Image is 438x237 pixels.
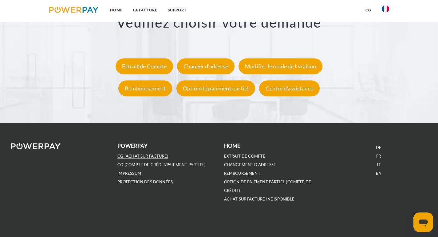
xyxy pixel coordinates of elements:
a: Centre d'assistance [258,85,321,92]
a: LA FACTURE [128,5,163,16]
a: Extrait de Compte [114,63,175,70]
a: Modifier le mode de livraison [237,63,324,70]
a: IMPRESSUM [117,171,141,176]
img: fr [382,5,389,13]
div: Modifier le mode de livraison [239,58,322,74]
a: Support [163,5,192,16]
a: CG [360,5,377,16]
a: ACHAT SUR FACTURE INDISPONIBLE [224,197,294,202]
a: FR [376,154,381,159]
iframe: Bouton de lancement de la fenêtre de messagerie [413,212,433,232]
a: Changer d'adresse [176,63,236,70]
a: OPTION DE PAIEMENT PARTIEL (Compte de crédit) [224,179,311,193]
a: DE [376,145,381,150]
b: POWERPAY [117,143,147,149]
div: Extrait de Compte [116,58,173,74]
a: Changement d'adresse [224,162,276,167]
a: CG (achat sur facture) [117,154,168,159]
a: EXTRAIT DE COMPTE [224,154,266,159]
a: Remboursement [117,85,174,92]
img: logo-powerpay.svg [49,7,99,13]
a: REMBOURSEMENT [224,171,260,176]
div: Remboursement [118,80,172,96]
div: Option de paiement partiel [176,80,255,96]
a: Option de paiement partiel [175,85,257,92]
a: EN [376,171,381,176]
div: Changer d'adresse [177,58,235,74]
a: CG (Compte de crédit/paiement partiel) [117,162,206,167]
div: Centre d'assistance [259,80,319,96]
h3: Veuillez choisir votre demande [30,14,408,31]
img: logo-powerpay-white.svg [11,143,61,149]
a: PROTECTION DES DONNÉES [117,179,173,185]
a: IT [377,162,381,167]
a: Home [105,5,128,16]
b: Home [224,143,241,149]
